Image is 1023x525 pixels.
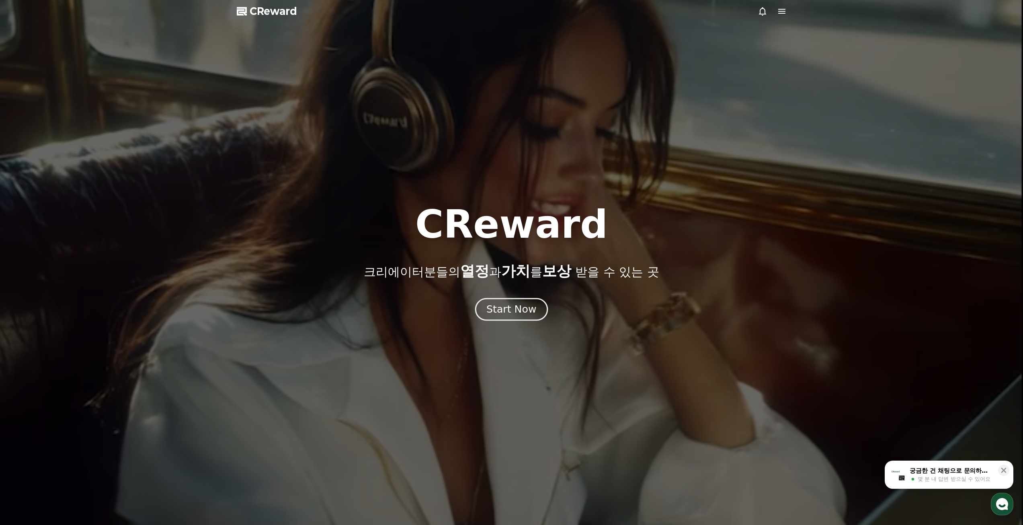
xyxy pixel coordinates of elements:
a: 대화 [53,255,104,275]
div: Start Now [486,303,536,316]
span: 홈 [25,267,30,274]
span: 열정 [460,263,489,279]
span: 보상 [542,263,571,279]
span: 대화 [74,268,83,274]
a: 설정 [104,255,154,275]
h1: CReward [415,205,608,244]
a: CReward [237,5,297,18]
a: 홈 [2,255,53,275]
a: Start Now [477,307,546,314]
span: 설정 [124,267,134,274]
span: CReward [250,5,297,18]
p: 크리에이터분들의 과 를 받을 수 있는 곳 [364,263,659,279]
span: 가치 [501,263,530,279]
button: Start Now [475,298,548,321]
